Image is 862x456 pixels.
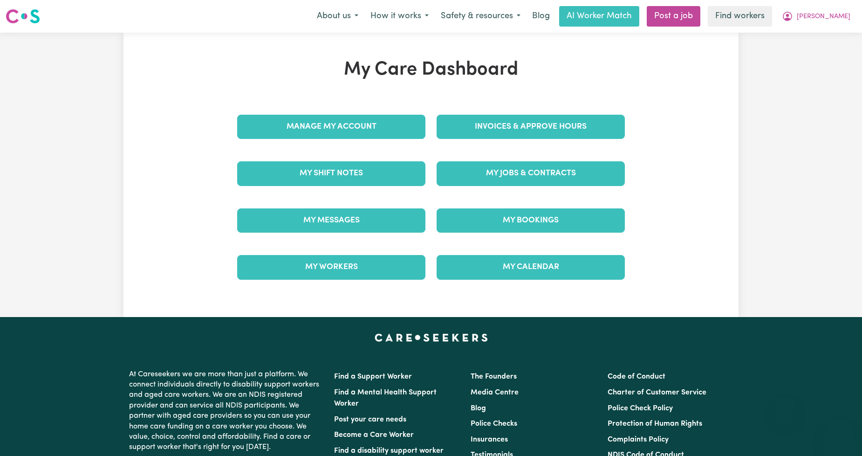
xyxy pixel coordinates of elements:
[608,373,665,380] a: Code of Conduct
[334,431,414,439] a: Become a Care Worker
[471,389,519,396] a: Media Centre
[471,436,508,443] a: Insurances
[825,419,855,449] iframe: Button to launch messaging window
[334,416,406,423] a: Post your care needs
[437,208,625,233] a: My Bookings
[437,115,625,139] a: Invoices & Approve Hours
[232,59,630,81] h1: My Care Dashboard
[776,7,856,26] button: My Account
[237,255,425,279] a: My Workers
[471,373,517,380] a: The Founders
[527,6,555,27] a: Blog
[776,396,795,415] iframe: Close message
[435,7,527,26] button: Safety & resources
[6,8,40,25] img: Careseekers logo
[608,405,673,412] a: Police Check Policy
[471,420,517,428] a: Police Checks
[437,255,625,279] a: My Calendar
[437,161,625,186] a: My Jobs & Contracts
[364,7,435,26] button: How it works
[375,334,488,341] a: Careseekers home page
[237,208,425,233] a: My Messages
[471,405,486,412] a: Blog
[6,6,40,27] a: Careseekers logo
[237,161,425,186] a: My Shift Notes
[608,420,702,428] a: Protection of Human Rights
[559,6,639,27] a: AI Worker Match
[608,389,706,396] a: Charter of Customer Service
[797,12,850,22] span: [PERSON_NAME]
[334,373,412,380] a: Find a Support Worker
[334,447,444,455] a: Find a disability support worker
[311,7,364,26] button: About us
[237,115,425,139] a: Manage My Account
[708,6,772,27] a: Find workers
[647,6,700,27] a: Post a job
[608,436,669,443] a: Complaints Policy
[334,389,437,408] a: Find a Mental Health Support Worker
